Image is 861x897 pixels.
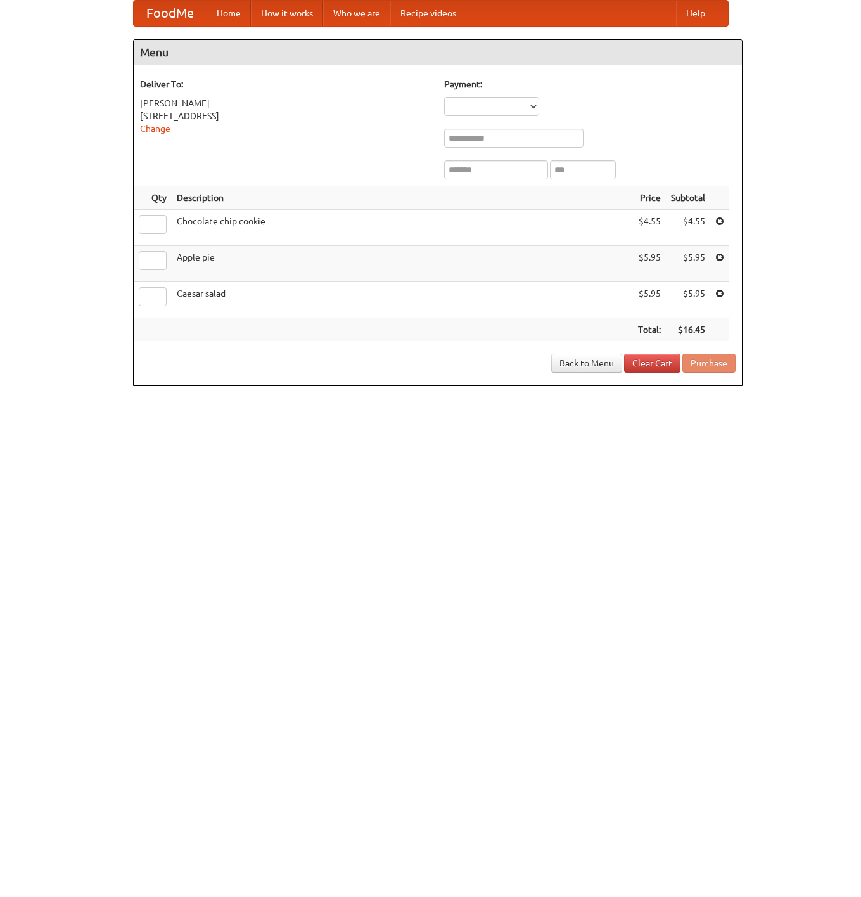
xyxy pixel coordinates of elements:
[666,186,710,210] th: Subtotal
[444,78,736,91] h5: Payment:
[633,186,666,210] th: Price
[140,97,431,110] div: [PERSON_NAME]
[134,186,172,210] th: Qty
[676,1,715,26] a: Help
[666,282,710,318] td: $5.95
[134,1,207,26] a: FoodMe
[666,318,710,342] th: $16.45
[666,210,710,246] td: $4.55
[633,210,666,246] td: $4.55
[633,318,666,342] th: Total:
[134,40,742,65] h4: Menu
[251,1,323,26] a: How it works
[172,282,633,318] td: Caesar salad
[172,210,633,246] td: Chocolate chip cookie
[633,246,666,282] td: $5.95
[682,354,736,373] button: Purchase
[551,354,622,373] a: Back to Menu
[323,1,390,26] a: Who we are
[172,246,633,282] td: Apple pie
[624,354,680,373] a: Clear Cart
[390,1,466,26] a: Recipe videos
[140,124,170,134] a: Change
[666,246,710,282] td: $5.95
[140,110,431,122] div: [STREET_ADDRESS]
[172,186,633,210] th: Description
[207,1,251,26] a: Home
[633,282,666,318] td: $5.95
[140,78,431,91] h5: Deliver To:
